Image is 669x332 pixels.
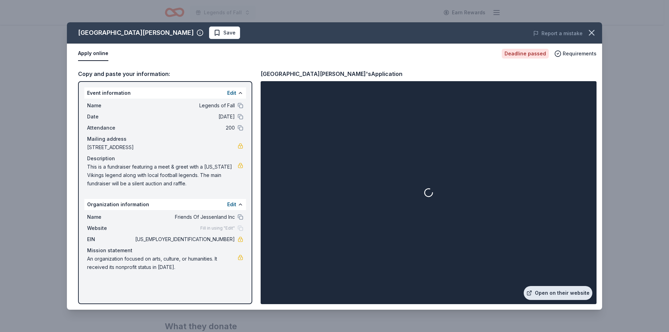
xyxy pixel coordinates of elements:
[134,124,235,132] span: 200
[227,200,236,209] button: Edit
[533,29,583,38] button: Report a mistake
[261,69,402,78] div: [GEOGRAPHIC_DATA][PERSON_NAME]'s Application
[87,246,243,255] div: Mission statement
[134,213,235,221] span: Friends Of Jessenland Inc
[87,163,238,188] span: This is a fundraiser featuring a meet & greet with a [US_STATE] Vikings legend along with local f...
[227,89,236,97] button: Edit
[134,101,235,110] span: Legends of Fall
[84,199,246,210] div: Organization information
[87,154,243,163] div: Description
[78,69,252,78] div: Copy and paste your information:
[78,27,194,38] div: [GEOGRAPHIC_DATA][PERSON_NAME]
[524,286,592,300] a: Open on their website
[87,213,134,221] span: Name
[87,101,134,110] span: Name
[87,113,134,121] span: Date
[209,26,240,39] button: Save
[87,143,238,152] span: [STREET_ADDRESS]
[134,113,235,121] span: [DATE]
[87,124,134,132] span: Attendance
[84,87,246,99] div: Event information
[87,235,134,244] span: EIN
[87,135,243,143] div: Mailing address
[223,29,236,37] span: Save
[134,235,235,244] span: [US_EMPLOYER_IDENTIFICATION_NUMBER]
[563,49,597,58] span: Requirements
[502,49,549,59] div: Deadline passed
[554,49,597,58] button: Requirements
[78,46,108,61] button: Apply online
[200,225,235,231] span: Fill in using "Edit"
[87,224,134,232] span: Website
[87,255,238,271] span: An organization focused on arts, culture, or humanities. It received its nonprofit status in [DATE].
